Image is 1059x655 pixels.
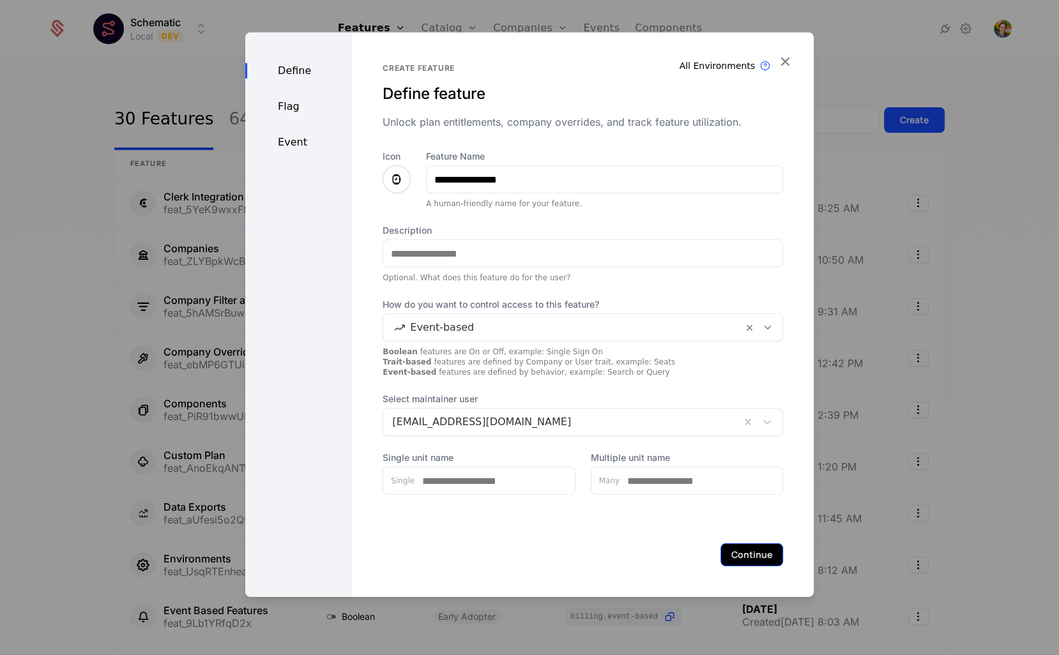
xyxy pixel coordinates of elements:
div: Flag [245,99,352,114]
label: Icon [383,150,411,163]
label: Many [591,476,620,486]
span: How do you want to control access to this feature? [383,298,783,311]
label: Single unit name [383,451,575,464]
div: Event [245,135,352,150]
div: Define feature [383,84,783,104]
label: Single [383,476,415,486]
button: Continue [720,543,783,566]
span: Select maintainer user [383,393,783,405]
label: Multiple unit name [591,451,783,464]
div: A human-friendly name for your feature. [426,199,783,209]
div: Optional. What does this feature do for the user? [383,273,783,283]
strong: Boolean [383,347,418,356]
label: Description [383,224,783,237]
div: features are On or Off, example: Single Sign On features are defined by Company or User trait, ex... [383,347,783,377]
label: Feature Name [426,150,783,163]
strong: Event-based [383,368,436,377]
div: Create feature [383,63,783,73]
div: All Environments [680,59,756,72]
div: Define [245,63,352,79]
strong: Trait-based [383,358,431,366]
div: Unlock plan entitlements, company overrides, and track feature utilization. [383,114,783,130]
